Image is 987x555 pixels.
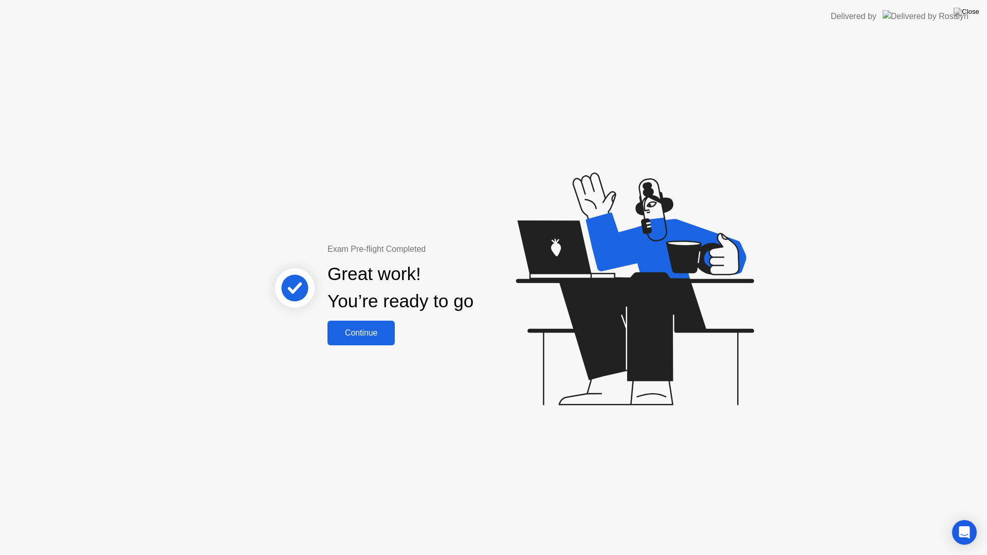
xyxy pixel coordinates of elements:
button: Continue [327,321,395,345]
img: Close [954,8,979,16]
div: Exam Pre-flight Completed [327,243,540,255]
div: Great work! You’re ready to go [327,261,473,315]
div: Continue [331,328,392,338]
img: Delivered by Rosalyn [883,10,968,22]
div: Open Intercom Messenger [952,520,977,545]
div: Delivered by [831,10,876,23]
